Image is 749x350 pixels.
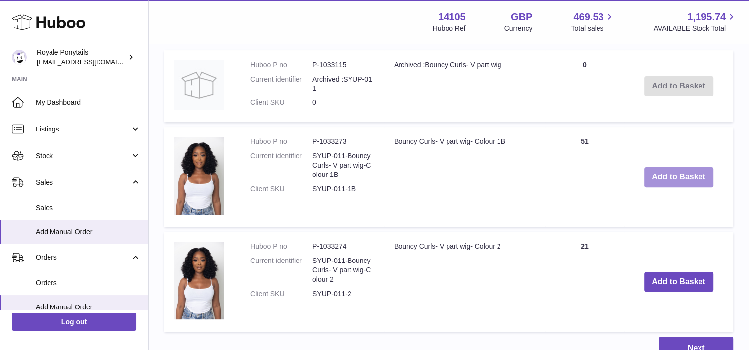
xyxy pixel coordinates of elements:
a: 1,195.74 AVAILABLE Stock Total [653,10,737,33]
dd: 0 [312,98,374,107]
span: Orders [36,253,130,262]
span: Sales [36,203,141,213]
span: Total sales [571,24,615,33]
td: Bouncy Curls- V part wig- Colour 1B [384,127,545,227]
img: Bouncy Curls- V part wig- Colour 2 [174,242,224,319]
td: 21 [545,232,624,332]
strong: GBP [511,10,532,24]
div: Huboo Ref [433,24,466,33]
button: Add to Basket [644,272,713,292]
dd: P-1033273 [312,137,374,146]
dt: Client SKU [250,98,312,107]
dd: SYUP-011-Bouncy Curls- V part wig-Colour 2 [312,256,374,284]
span: My Dashboard [36,98,141,107]
span: 469.53 [573,10,603,24]
dd: P-1033274 [312,242,374,251]
span: Add Manual Order [36,303,141,312]
div: Royale Ponytails [37,48,126,67]
dt: Current identifier [250,75,312,93]
dt: Current identifier [250,151,312,179]
span: AVAILABLE Stock Total [653,24,737,33]
td: 51 [545,127,624,227]
strong: 14105 [438,10,466,24]
span: [EMAIL_ADDRESS][DOMAIN_NAME] [37,58,146,66]
dt: Client SKU [250,289,312,299]
a: Log out [12,313,136,331]
dt: Current identifier [250,256,312,284]
a: 469.53 Total sales [571,10,615,33]
dt: Huboo P no [250,137,312,146]
img: qphill92@gmail.com [12,50,27,65]
dt: Huboo P no [250,242,312,251]
dd: P-1033115 [312,60,374,70]
dd: SYUP-011-2 [312,289,374,299]
span: 1,195.74 [687,10,726,24]
dd: SYUP-011-1B [312,184,374,194]
dt: Client SKU [250,184,312,194]
dd: SYUP-011-Bouncy Curls- V part wig-Colour 1B [312,151,374,179]
span: Stock [36,151,130,161]
dd: Archived :SYUP-011 [312,75,374,93]
td: Archived :Bouncy Curls- V part wig [384,50,545,123]
dt: Huboo P no [250,60,312,70]
span: Sales [36,178,130,187]
img: Bouncy Curls- V part wig- Colour 1B [174,137,224,215]
td: 0 [545,50,624,123]
td: Bouncy Curls- V part wig- Colour 2 [384,232,545,332]
img: Archived :Bouncy Curls- V part wig [174,60,224,110]
button: Add to Basket [644,167,713,187]
div: Currency [504,24,533,33]
span: Add Manual Order [36,227,141,237]
span: Orders [36,278,141,288]
span: Listings [36,125,130,134]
